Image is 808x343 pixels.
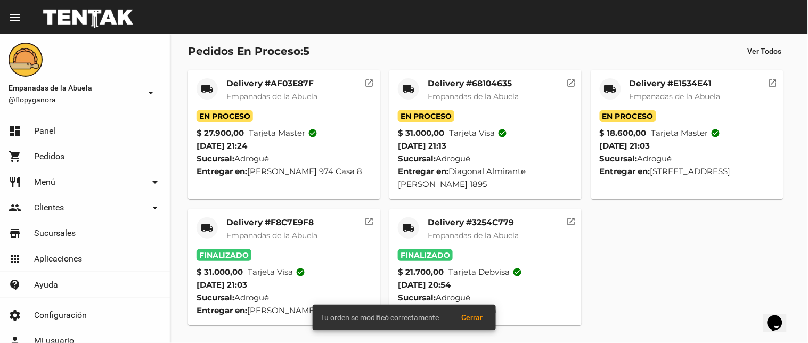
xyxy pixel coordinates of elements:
[566,215,576,225] mat-icon: open_in_new
[197,141,247,151] span: [DATE] 21:24
[9,43,43,77] img: f0136945-ed32-4f7c-91e3-a375bc4bb2c5.png
[226,92,317,101] span: Empanadas de la Abuela
[512,267,522,277] mat-icon: check_circle
[428,217,519,228] mat-card-title: Delivery #3254C779
[197,291,372,304] div: Adrogué
[197,153,234,164] strong: Sucursal:
[9,11,21,24] mat-icon: menu
[197,152,372,165] div: Adrogué
[226,231,317,240] span: Empanadas de la Abuela
[248,266,306,279] span: Tarjeta visa
[144,86,157,99] mat-icon: arrow_drop_down
[149,201,161,214] mat-icon: arrow_drop_down
[600,166,650,176] strong: Entregar en:
[197,305,247,315] strong: Entregar en:
[34,202,64,213] span: Clientes
[197,304,372,317] div: [PERSON_NAME] 1932
[497,128,507,138] mat-icon: check_circle
[711,128,721,138] mat-icon: check_circle
[600,165,775,178] div: [STREET_ADDRESS]
[296,267,306,277] mat-icon: check_circle
[566,77,576,86] mat-icon: open_in_new
[398,249,453,261] span: Finalizado
[34,280,58,290] span: Ayuda
[651,127,721,140] span: Tarjeta master
[600,152,775,165] div: Adrogué
[365,77,374,86] mat-icon: open_in_new
[201,83,214,95] mat-icon: local_shipping
[600,153,638,164] strong: Sucursal:
[748,47,782,55] span: Ver Todos
[398,127,444,140] strong: $ 31.000,00
[9,94,140,105] span: @flopyganora
[34,254,82,264] span: Aplicaciones
[197,266,243,279] strong: $ 31.000,00
[398,165,573,191] div: Diagonal Almirante [PERSON_NAME] 1895
[428,231,519,240] span: Empanadas de la Abuela
[34,151,64,162] span: Pedidos
[9,81,140,94] span: Empanadas de la Abuela
[308,128,318,138] mat-icon: check_circle
[630,78,721,89] mat-card-title: Delivery #E1534E41
[201,222,214,234] mat-icon: local_shipping
[428,78,519,89] mat-card-title: Delivery #68104635
[398,152,573,165] div: Adrogué
[402,83,415,95] mat-icon: local_shipping
[402,222,415,234] mat-icon: local_shipping
[462,313,483,322] span: Cerrar
[630,92,721,101] span: Empanadas de la Abuela
[768,77,778,86] mat-icon: open_in_new
[34,126,55,136] span: Panel
[34,310,87,321] span: Configuración
[249,127,318,140] span: Tarjeta master
[321,312,439,323] span: Tu orden se modificó correctamente
[188,43,309,60] div: Pedidos En Proceso:
[398,166,448,176] strong: Entregar en:
[398,110,454,122] span: En Proceso
[449,127,507,140] span: Tarjeta visa
[428,92,519,101] span: Empanadas de la Abuela
[398,280,451,290] span: [DATE] 20:54
[197,110,253,122] span: En Proceso
[303,45,309,58] span: 5
[398,266,444,279] strong: $ 21.700,00
[149,176,161,189] mat-icon: arrow_drop_down
[739,42,790,61] button: Ver Todos
[197,249,251,261] span: Finalizado
[9,176,21,189] mat-icon: restaurant
[600,141,650,151] span: [DATE] 21:03
[763,300,797,332] iframe: chat widget
[9,201,21,214] mat-icon: people
[9,279,21,291] mat-icon: contact_support
[226,217,317,228] mat-card-title: Delivery #F8C7E9F8
[398,153,436,164] strong: Sucursal:
[600,110,656,122] span: En Proceso
[197,166,247,176] strong: Entregar en:
[197,127,244,140] strong: $ 27.900,00
[197,292,234,303] strong: Sucursal:
[453,308,492,327] button: Cerrar
[197,280,247,290] span: [DATE] 21:03
[600,127,647,140] strong: $ 18.600,00
[9,125,21,137] mat-icon: dashboard
[9,309,21,322] mat-icon: settings
[604,83,617,95] mat-icon: local_shipping
[9,227,21,240] mat-icon: store
[365,215,374,225] mat-icon: open_in_new
[226,78,317,89] mat-card-title: Delivery #AF03E87F
[398,141,446,151] span: [DATE] 21:13
[34,228,76,239] span: Sucursales
[448,266,522,279] span: Tarjeta debvisa
[197,165,372,178] div: [PERSON_NAME] 974 Casa 8
[398,291,573,304] div: Adrogué
[34,177,55,187] span: Menú
[9,252,21,265] mat-icon: apps
[9,150,21,163] mat-icon: shopping_cart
